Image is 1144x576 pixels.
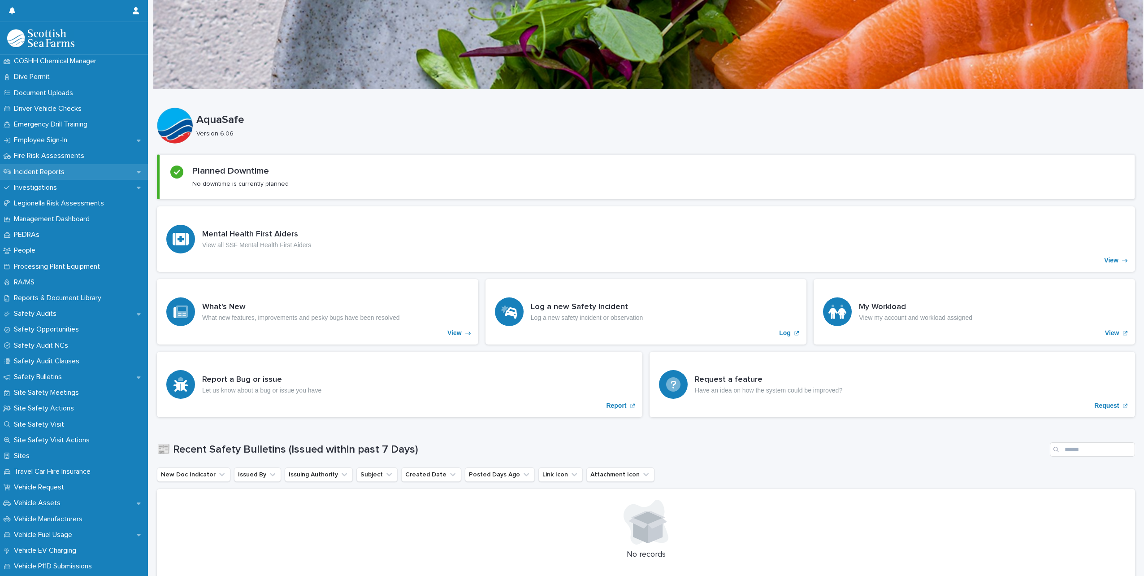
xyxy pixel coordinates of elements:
[10,483,71,492] p: Vehicle Request
[10,436,97,445] p: Site Safety Visit Actions
[10,546,83,555] p: Vehicle EV Charging
[10,404,81,413] p: Site Safety Actions
[10,452,37,460] p: Sites
[10,199,111,208] p: Legionella Risk Assessments
[285,467,353,482] button: Issuing Authority
[10,294,108,302] p: Reports & Document Library
[531,314,643,322] p: Log a new safety incident or observation
[401,467,461,482] button: Created Date
[10,89,80,97] p: Document Uploads
[192,166,269,176] h2: Planned Downtime
[10,168,72,176] p: Incident Reports
[447,329,462,337] p: View
[531,302,643,312] h3: Log a new Safety Incident
[10,388,86,397] p: Site Safety Meetings
[10,357,87,366] p: Safety Audit Clauses
[196,130,1128,138] p: Version 6.06
[650,352,1135,417] a: Request
[10,246,43,255] p: People
[10,310,64,318] p: Safety Audits
[10,373,69,381] p: Safety Bulletins
[196,113,1131,127] p: AquaSafe
[10,420,71,429] p: Site Safety Visit
[157,206,1135,272] a: View
[859,302,972,312] h3: My Workload
[485,279,807,345] a: Log
[695,375,842,385] h3: Request a feature
[202,375,321,385] h3: Report a Bug or issue
[234,467,281,482] button: Issued By
[356,467,398,482] button: Subject
[1050,442,1135,457] input: Search
[10,262,107,271] p: Processing Plant Equipment
[859,314,972,322] p: View my account and workload assigned
[157,279,478,345] a: View
[695,387,842,394] p: Have an idea on how the system could be improved?
[10,499,68,507] p: Vehicle Assets
[1105,329,1119,337] p: View
[202,302,399,312] h3: What's New
[779,329,791,337] p: Log
[10,120,95,129] p: Emergency Drill Training
[10,467,98,476] p: Travel Car Hire Insurance
[10,515,90,524] p: Vehicle Manufacturers
[10,562,99,571] p: Vehicle P11D Submissions
[10,73,57,81] p: Dive Permit
[202,230,311,240] h3: Mental Health First Aiders
[538,467,583,482] button: Link Icon
[1104,257,1118,264] p: View
[586,467,654,482] button: Attachment Icon
[606,402,626,410] p: Report
[465,467,535,482] button: Posted Days Ago
[202,314,399,322] p: What new features, improvements and pesky bugs have been resolved
[192,180,289,188] p: No downtime is currently planned
[168,550,1124,560] p: No records
[814,279,1135,345] a: View
[202,387,321,394] p: Let us know about a bug or issue you have
[10,57,104,65] p: COSHH Chemical Manager
[10,215,97,223] p: Management Dashboard
[10,278,42,287] p: RA/MS
[10,325,86,334] p: Safety Opportunities
[10,231,47,239] p: PEDRAs
[10,136,74,144] p: Employee Sign-In
[157,443,1046,456] h1: 📰 Recent Safety Bulletins (Issued within past 7 Days)
[157,467,230,482] button: New Doc Indicator
[7,29,74,47] img: bPIBxiqnSb2ggTQWdOVV
[1094,402,1119,410] p: Request
[10,105,89,113] p: Driver Vehicle Checks
[10,152,91,160] p: Fire Risk Assessments
[10,341,75,350] p: Safety Audit NCs
[157,352,642,417] a: Report
[202,241,311,249] p: View all SSF Mental Health First Aiders
[10,531,79,539] p: Vehicle Fuel Usage
[10,183,64,192] p: Investigations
